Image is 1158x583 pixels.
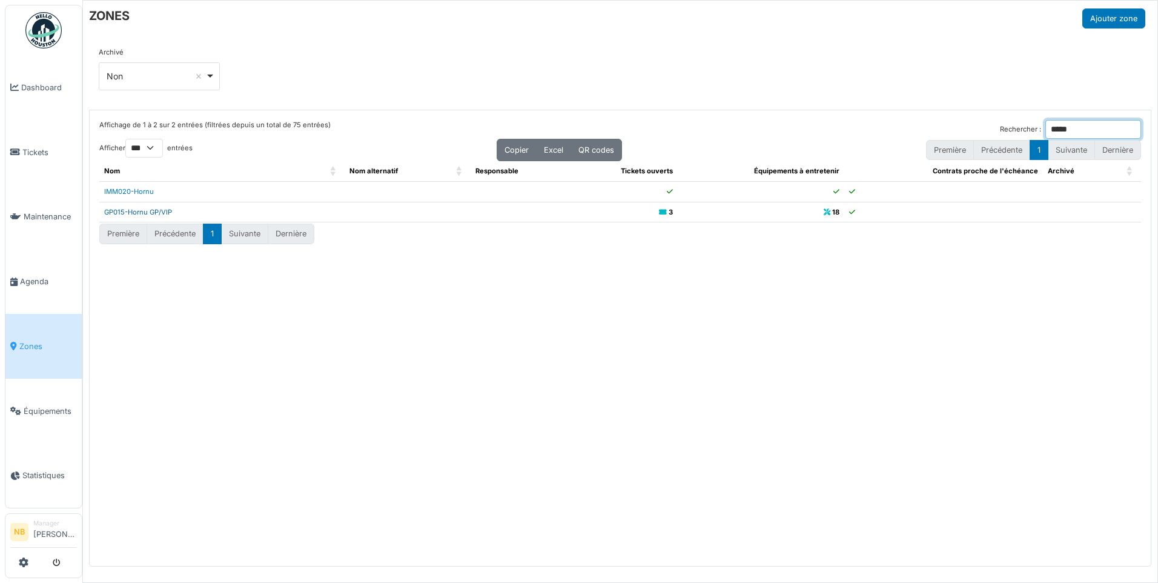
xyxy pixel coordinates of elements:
[926,140,1141,160] nav: pagination
[24,405,77,417] span: Équipements
[456,161,463,181] span: Nom alternatif: Activate to sort
[933,167,1038,175] span: Contrats proche de l'échéance
[21,82,77,93] span: Dashboard
[832,208,839,216] b: 18
[99,224,314,244] nav: pagination
[99,120,331,139] div: Affichage de 1 à 2 sur 2 entrées (filtrées depuis un total de 75 entrées)
[754,167,839,175] span: Équipements à entretenir
[5,444,82,508] a: Statistiques
[669,208,673,216] b: 3
[1000,124,1041,135] label: Rechercher :
[1030,140,1048,160] button: 1
[104,167,120,175] span: Nom
[22,470,77,481] span: Statistiques
[107,70,205,82] div: Non
[536,139,571,161] button: Excel
[475,167,518,175] span: Responsable
[621,167,673,175] span: Tickets ouverts
[571,139,622,161] button: QR codes
[5,314,82,379] a: Zones
[1082,8,1145,28] button: Ajouter zone
[104,187,154,196] a: IMM020-Hornu
[203,224,222,244] button: 1
[349,167,398,175] span: Nom alternatif
[193,70,205,82] button: Remove item: 'false'
[99,47,124,58] label: Archivé
[99,139,193,158] label: Afficher entrées
[497,139,537,161] button: Copier
[19,341,77,352] span: Zones
[1127,161,1134,181] span: Archivé: Activate to sort
[330,161,337,181] span: Nom: Activate to sort
[544,145,563,155] span: Excel
[125,139,163,158] select: Afficherentrées
[578,145,614,155] span: QR codes
[5,379,82,444] a: Équipements
[10,519,77,548] a: NB Manager[PERSON_NAME]
[89,8,130,23] h6: ZONES
[5,55,82,120] a: Dashboard
[505,145,529,155] span: Copier
[33,519,77,545] li: [PERSON_NAME]
[1048,167,1074,175] span: Archivé
[33,519,77,528] div: Manager
[104,208,172,216] a: GP015-Hornu GP/VIP
[24,211,77,222] span: Maintenance
[10,523,28,541] li: NB
[5,249,82,314] a: Agenda
[20,276,77,287] span: Agenda
[25,12,62,48] img: Badge_color-CXgf-gQk.svg
[5,185,82,250] a: Maintenance
[22,147,77,158] span: Tickets
[5,120,82,185] a: Tickets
